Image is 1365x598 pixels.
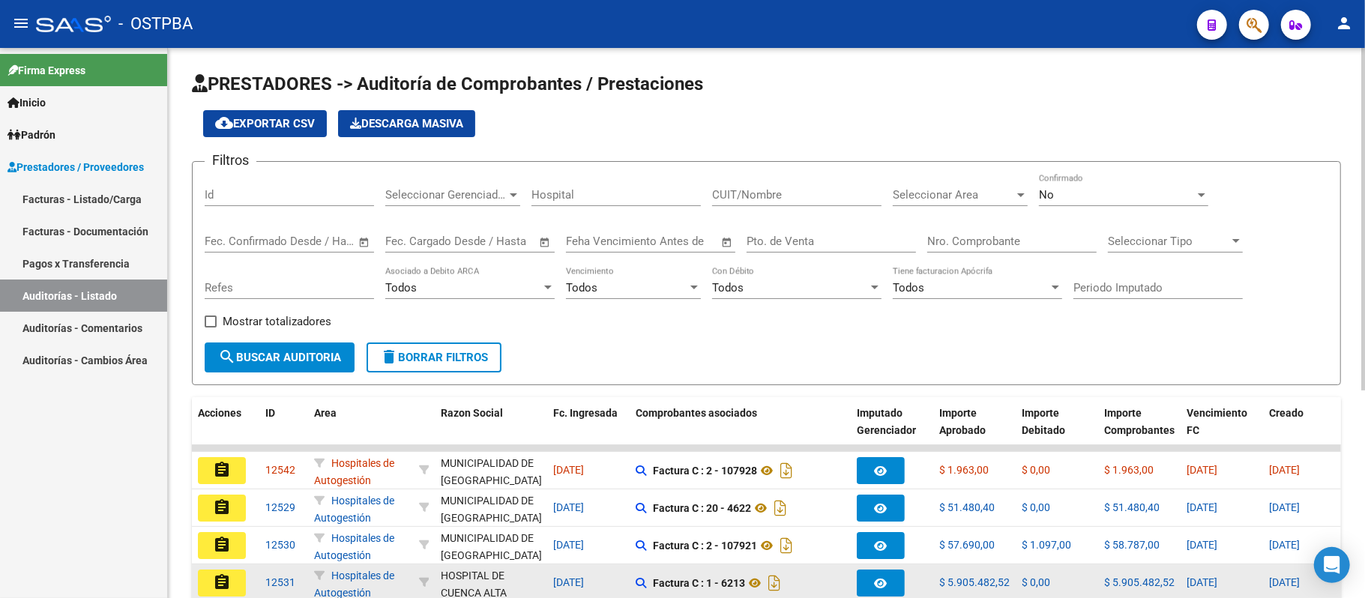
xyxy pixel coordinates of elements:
datatable-header-cell: Importe Aprobado [933,397,1016,463]
input: Fecha fin [459,235,532,248]
span: 12542 [265,464,295,476]
span: Todos [712,281,744,295]
i: Descargar documento [777,459,796,483]
span: [DATE] [1269,539,1300,551]
span: Borrar Filtros [380,351,488,364]
div: - 30681617783 [441,492,541,524]
mat-icon: delete [380,348,398,366]
span: [DATE] [553,539,584,551]
span: [DATE] [553,464,584,476]
datatable-header-cell: Importe Debitado [1016,397,1098,463]
span: [DATE] [1269,576,1300,588]
span: Hospitales de Autogestión [314,457,394,486]
datatable-header-cell: Fc. Ingresada [547,397,630,463]
span: Seleccionar Gerenciador [385,188,507,202]
span: $ 58.787,00 [1104,539,1160,551]
span: Fc. Ingresada [553,407,618,419]
button: Borrar Filtros [367,342,501,372]
span: Prestadores / Proveedores [7,159,144,175]
h3: Filtros [205,150,256,171]
span: $ 57.690,00 [939,539,995,551]
datatable-header-cell: Acciones [192,397,259,463]
span: Todos [893,281,924,295]
button: Open calendar [719,234,736,251]
mat-icon: assignment [213,536,231,554]
span: Padrón [7,127,55,143]
span: - OSTPBA [118,7,193,40]
span: Area [314,407,337,419]
span: $ 0,00 [1022,501,1050,513]
mat-icon: assignment [213,573,231,591]
span: No [1039,188,1054,202]
button: Descarga Masiva [338,110,475,137]
div: MUNICIPALIDAD DE [GEOGRAPHIC_DATA][PERSON_NAME] [441,455,542,506]
span: Todos [566,281,597,295]
span: Acciones [198,407,241,419]
div: - 30999262542 [441,530,541,561]
span: Razon Social [441,407,503,419]
span: [DATE] [1187,539,1217,551]
span: [DATE] [1269,464,1300,476]
strong: Factura C : 2 - 107928 [653,465,757,477]
span: Descarga Masiva [350,117,463,130]
span: [DATE] [1269,501,1300,513]
span: Vencimiento FC [1187,407,1247,436]
button: Exportar CSV [203,110,327,137]
mat-icon: cloud_download [215,114,233,132]
mat-icon: assignment [213,461,231,479]
span: [DATE] [1187,464,1217,476]
i: Descargar documento [777,534,796,558]
datatable-header-cell: Comprobantes asociados [630,397,851,463]
div: MUNICIPALIDAD DE [GEOGRAPHIC_DATA][PERSON_NAME] [441,530,542,581]
span: [DATE] [1187,576,1217,588]
app-download-masive: Descarga masiva de comprobantes (adjuntos) [338,110,475,137]
mat-icon: search [218,348,236,366]
datatable-header-cell: Razon Social [435,397,547,463]
span: $ 1.963,00 [939,464,989,476]
div: - 30999262542 [441,455,541,486]
datatable-header-cell: Vencimiento FC [1181,397,1263,463]
span: PRESTADORES -> Auditoría de Comprobantes / Prestaciones [192,73,703,94]
span: Inicio [7,94,46,111]
span: Todos [385,281,417,295]
span: $ 0,00 [1022,576,1050,588]
span: $ 51.480,40 [1104,501,1160,513]
span: ID [265,407,275,419]
i: Descargar documento [765,571,784,595]
span: Importe Comprobantes [1104,407,1175,436]
strong: Factura C : 20 - 4622 [653,502,751,514]
datatable-header-cell: ID [259,397,308,463]
span: $ 51.480,40 [939,501,995,513]
span: Exportar CSV [215,117,315,130]
datatable-header-cell: Importe Comprobantes [1098,397,1181,463]
div: Open Intercom Messenger [1314,547,1350,583]
span: Mostrar totalizadores [223,312,331,330]
span: Hospitales de Autogestión [314,532,394,561]
input: Fecha inicio [385,235,446,248]
i: Descargar documento [771,496,790,520]
span: $ 0,00 [1022,464,1050,476]
span: Comprobantes asociados [636,407,757,419]
button: Open calendar [356,234,373,251]
span: 12530 [265,539,295,551]
button: Buscar Auditoria [205,342,355,372]
mat-icon: person [1335,14,1353,32]
span: $ 5.905.482,52 [939,576,1010,588]
span: Creado [1269,407,1304,419]
span: 12529 [265,501,295,513]
span: 12531 [265,576,295,588]
div: MUNICIPALIDAD DE [GEOGRAPHIC_DATA][PERSON_NAME] [441,492,542,543]
span: $ 1.963,00 [1104,464,1154,476]
span: Importe Aprobado [939,407,986,436]
datatable-header-cell: Imputado Gerenciador [851,397,933,463]
span: Buscar Auditoria [218,351,341,364]
span: Importe Debitado [1022,407,1065,436]
span: [DATE] [553,576,584,588]
span: [DATE] [1187,501,1217,513]
span: $ 5.905.482,52 [1104,576,1175,588]
strong: Factura C : 2 - 107921 [653,540,757,552]
input: Fecha fin [279,235,352,248]
span: Seleccionar Tipo [1108,235,1229,248]
span: Hospitales de Autogestión [314,495,394,524]
span: Seleccionar Area [893,188,1014,202]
